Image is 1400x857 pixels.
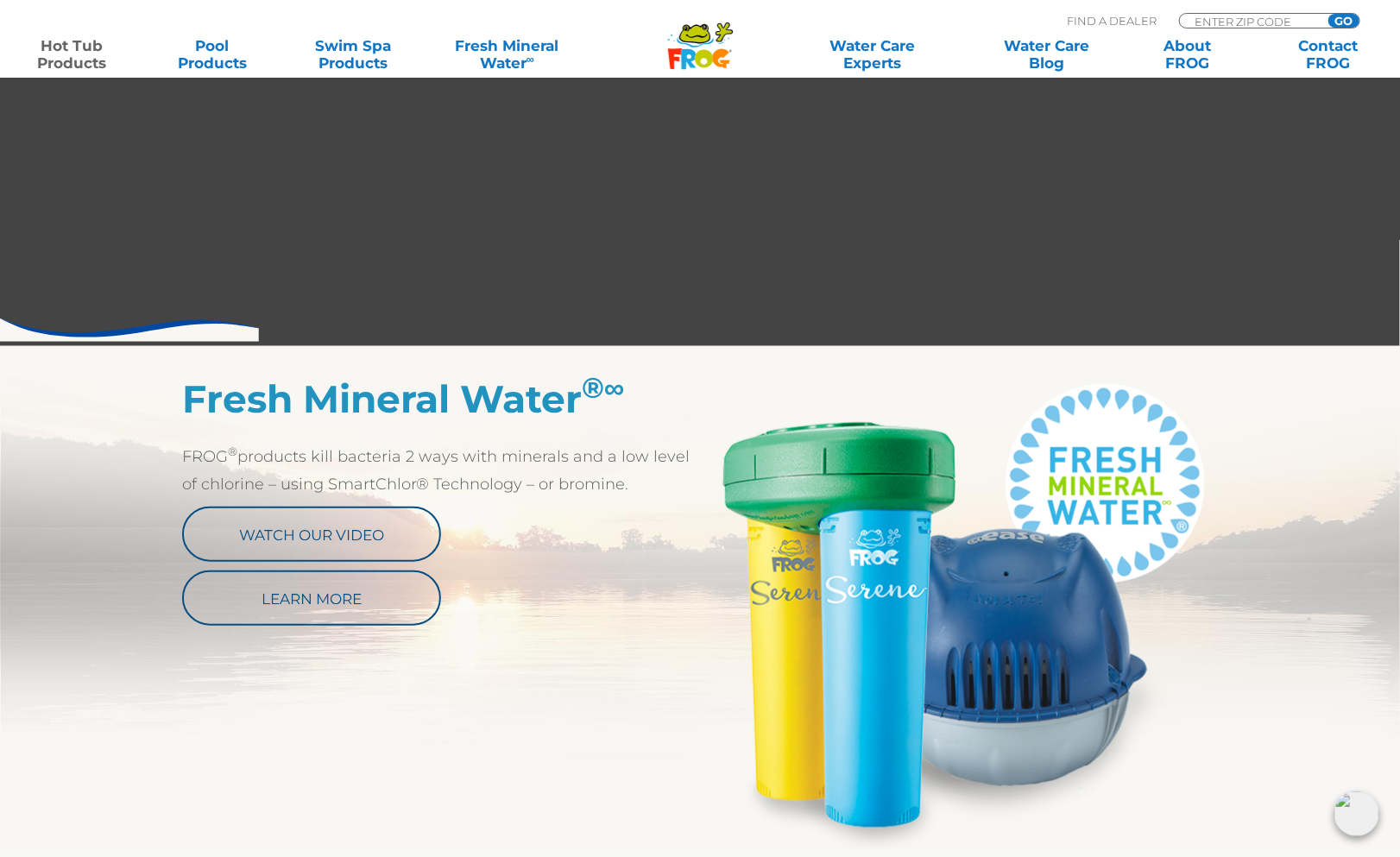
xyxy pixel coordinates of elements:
[228,444,237,458] sup: ®
[1133,37,1243,72] a: AboutFROG
[604,370,625,405] em: ∞
[1334,791,1379,836] img: openIcon
[1273,37,1383,72] a: ContactFROG
[182,570,441,626] a: Learn More
[438,37,575,72] a: Fresh MineralWater∞
[298,37,407,72] a: Swim SpaProducts
[1067,13,1157,28] p: Find A Dealer
[182,376,700,421] h2: Fresh Mineral Water
[1193,14,1309,28] input: Zip Code Form
[784,37,962,72] a: Water CareExperts
[1328,14,1359,28] input: GO
[182,507,441,562] a: Watch Our Video
[582,370,625,405] sup: ®
[17,37,127,72] a: Hot TubProducts
[993,37,1102,72] a: Water CareBlog
[182,443,700,498] p: FROG products kill bacteria 2 ways with minerals and a low level of chlorine – using SmartChlor® ...
[158,37,268,72] a: PoolProducts
[700,376,1218,851] img: Serene_@ease_FMW
[527,53,534,66] sup: ∞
